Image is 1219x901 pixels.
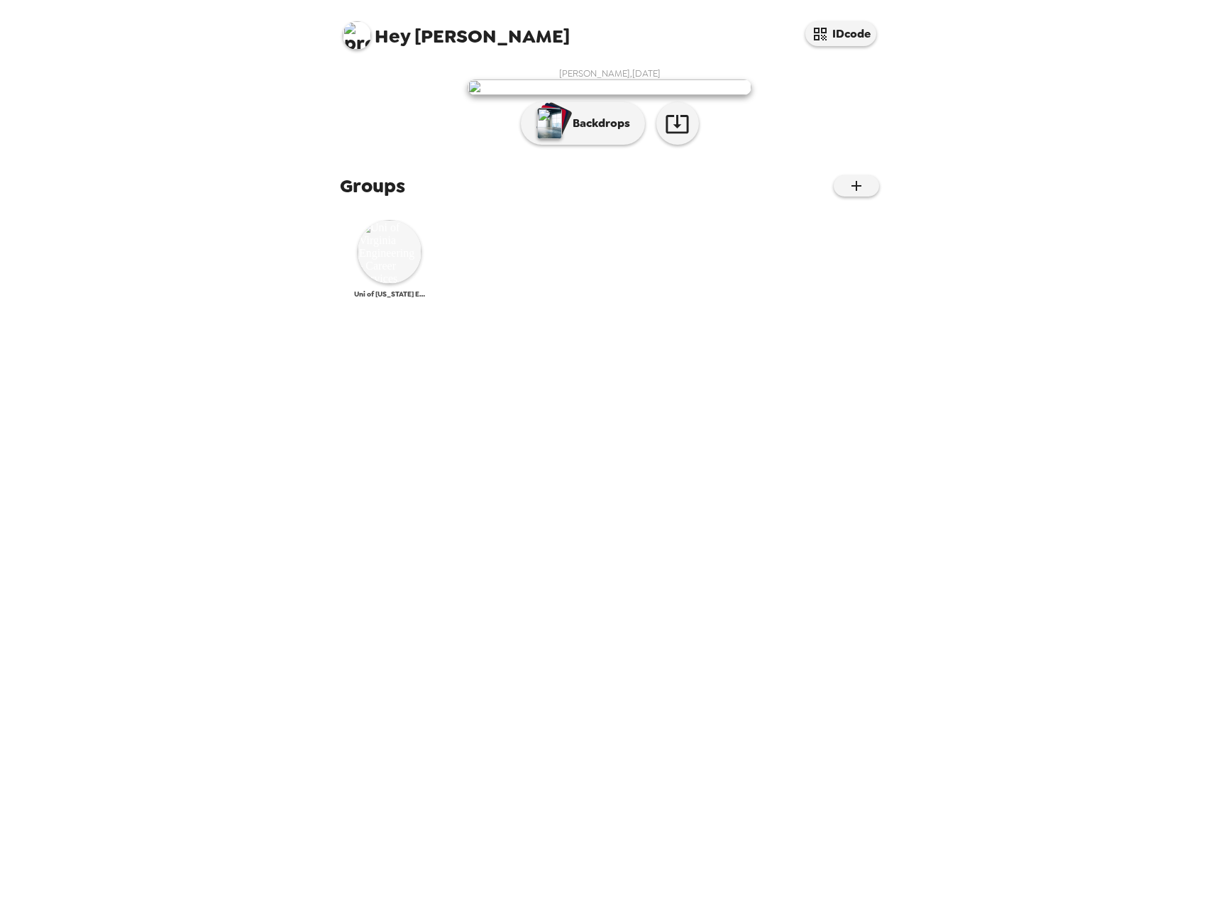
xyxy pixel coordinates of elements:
[566,115,630,132] p: Backdrops
[375,23,410,49] span: Hey
[468,79,751,95] img: user
[340,173,405,199] span: Groups
[354,289,425,299] span: Uni of [US_STATE] Engineering - Career Services
[343,21,371,50] img: profile pic
[358,220,421,284] img: Uni of Virginia Engineering - Career Services
[805,21,876,46] button: IDcode
[343,14,570,46] span: [PERSON_NAME]
[559,67,661,79] span: [PERSON_NAME] , [DATE]
[521,102,645,145] button: Backdrops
